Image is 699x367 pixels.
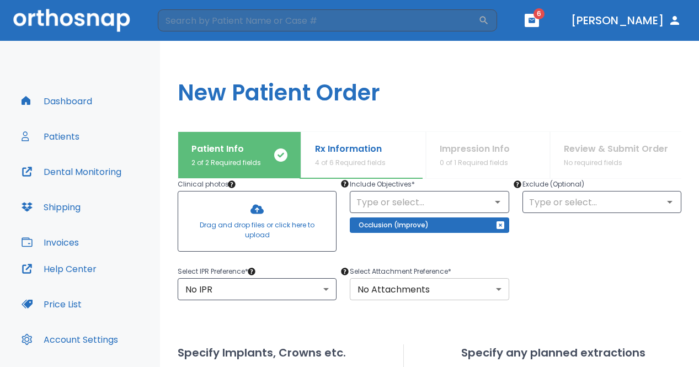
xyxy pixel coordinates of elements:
[178,278,337,300] div: No IPR
[15,158,128,185] button: Dental Monitoring
[340,179,350,189] div: Tooltip anchor
[359,219,429,232] p: Occlusion (Improve)
[350,178,509,191] p: Include Objectives *
[191,158,261,168] p: 2 of 2 Required fields
[247,267,257,276] div: Tooltip anchor
[567,10,686,30] button: [PERSON_NAME]
[461,344,645,361] h2: Specify any planned extractions
[191,142,261,156] p: Patient Info
[350,265,509,278] p: Select Attachment Preference *
[350,278,509,300] div: No Attachments
[178,344,346,361] h2: Specify Implants, Crowns etc.
[526,194,678,210] input: Type or select...
[533,8,545,19] span: 6
[340,267,350,276] div: Tooltip anchor
[160,41,699,131] h1: New Patient Order
[15,194,87,220] button: Shipping
[15,256,103,282] button: Help Center
[490,194,505,210] button: Open
[522,178,681,191] p: Exclude (Optional)
[178,265,337,278] p: Select IPR Preference *
[13,9,130,31] img: Orthosnap
[178,178,337,191] p: Clinical photos *
[15,229,86,256] button: Invoices
[15,88,99,114] button: Dashboard
[227,179,237,189] div: Tooltip anchor
[15,291,88,317] button: Price List
[353,194,505,210] input: Type or select...
[15,123,86,150] button: Patients
[662,194,677,210] button: Open
[158,9,478,31] input: Search by Patient Name or Case #
[15,326,125,353] button: Account Settings
[513,179,522,189] div: Tooltip anchor
[315,142,386,156] p: Rx Information
[315,158,386,168] p: 4 of 6 Required fields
